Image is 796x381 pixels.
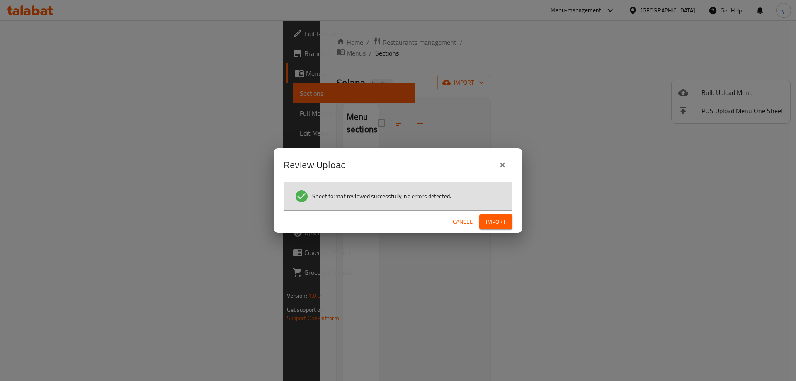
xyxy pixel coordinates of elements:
[449,214,476,230] button: Cancel
[493,155,512,175] button: close
[486,217,506,227] span: Import
[312,192,451,200] span: Sheet format reviewed successfully, no errors detected.
[284,158,346,172] h2: Review Upload
[479,214,512,230] button: Import
[453,217,473,227] span: Cancel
